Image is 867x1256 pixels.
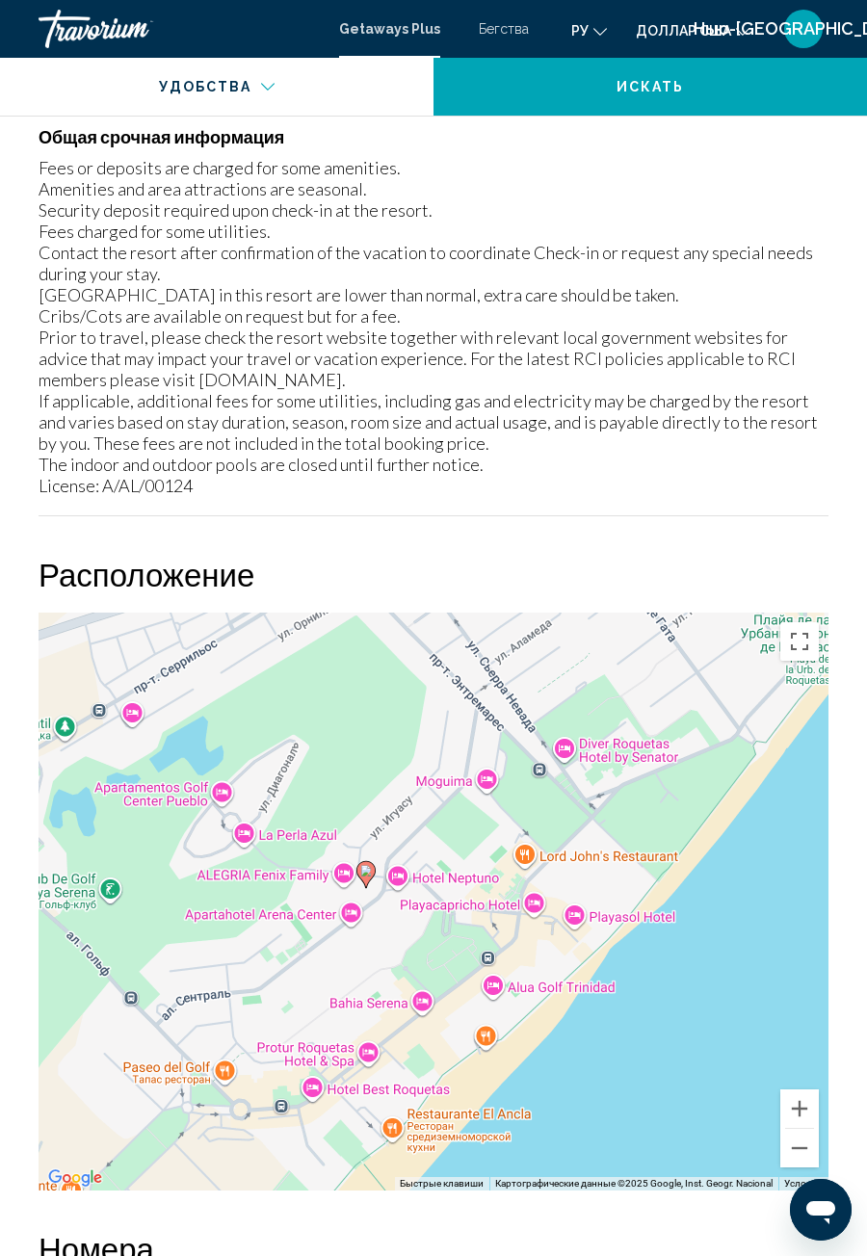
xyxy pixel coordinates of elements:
button: Увеличить [780,1089,819,1128]
a: Getaways Plus [339,21,440,37]
div: Fees or deposits are charged for some amenities. Amenities and area attractions are seasonal. Sec... [39,157,828,496]
button: Меню пользователя [778,9,828,49]
font: доллар США [636,23,731,39]
h4: Общая срочная информация [39,126,828,147]
button: Быстрые клавиши [400,1177,484,1191]
button: Уменьшить [780,1129,819,1167]
button: Включить полноэкранный режим [780,622,819,661]
button: Изменить валюту [636,16,749,44]
img: Google [43,1165,107,1191]
a: Бегства [479,21,529,37]
iframe: Кнопка запуска окна обмена сообщениями [790,1179,852,1241]
button: Изменить язык [571,16,607,44]
a: Открыть эту область в Google Картах (в новом окне) [43,1165,107,1191]
span: искать [617,80,685,95]
font: ру [571,23,589,39]
span: Картографические данные ©2025 Google, Inst. Geogr. Nacional [495,1178,773,1189]
a: Условия [784,1178,823,1189]
button: искать [433,58,867,116]
a: Травориум [39,10,320,48]
h2: Расположение [39,555,828,593]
